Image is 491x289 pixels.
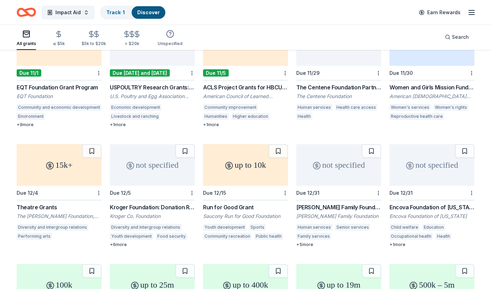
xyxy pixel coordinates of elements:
[335,224,370,231] div: Senior services
[439,30,474,44] button: Search
[110,113,160,120] div: Livestock and ranching
[203,233,252,240] div: Community recreation
[203,93,288,100] div: American Council of Learned Societies
[17,83,102,91] div: EQT Foundation Grant Program
[42,6,95,19] button: Impact Aid
[389,113,444,120] div: Reproductive health care
[110,144,195,247] a: not specifiedDue 12/5Kroger Foundation: Donation RequestKroger Co. FoundationDiversity and interg...
[137,9,160,15] a: Discover
[296,213,381,220] div: [PERSON_NAME] Family Foundation
[334,233,375,240] div: Mental health care
[296,24,381,122] a: not specifiedDue 11/29The Centene Foundation Partners ProgramThe Centene FoundationHuman services...
[415,6,465,19] a: Earn Rewards
[389,144,474,186] div: not specified
[17,144,102,186] div: 15k+
[203,24,288,128] a: up to 10kDue 11/5ACLS Project Grants for HBCU FacultyAmerican Council of Learned SocietiesCommuni...
[110,224,182,231] div: Diversity and intergroup relations
[110,144,195,186] div: not specified
[110,104,161,111] div: Economic development
[110,190,131,196] div: Due 12/5
[203,83,288,91] div: ACLS Project Grants for HBCU Faculty
[203,203,288,211] div: Run for Good Grant
[158,27,183,50] button: Unspecified
[389,242,474,247] div: + 1 more
[17,69,41,77] div: Due 11/1
[156,233,187,240] div: Food security
[254,233,283,240] div: Public health
[17,4,36,20] a: Home
[203,122,288,128] div: + 1 more
[389,83,474,91] div: Women and Girls Mission Fund Grant
[296,113,312,120] div: Health
[203,113,229,120] div: Humanities
[452,33,469,41] span: Search
[110,203,195,211] div: Kroger Foundation: Donation Request
[17,122,102,128] div: + 9 more
[17,233,52,240] div: Performing arts
[296,104,332,111] div: Human services
[17,104,102,111] div: Community and economic development
[203,144,288,242] a: up to 10kDue 12/15Run for Good GrantSaucony Run for Good FoundationYouth developmentSportsCommuni...
[296,203,381,211] div: [PERSON_NAME] Family Foundation Grants
[389,144,474,247] a: not specifiedDue 12/31Encova Foundation of [US_STATE] GrantsEncova Foundation of [US_STATE]Child ...
[106,9,125,15] a: Track· 1
[81,41,106,46] div: $5k to $20k
[203,104,258,111] div: Community improvement
[163,113,188,120] div: Agriculture
[422,224,445,231] div: Education
[17,93,102,100] div: EQT Foundation
[53,41,65,46] div: ≤ $5k
[55,8,81,17] span: Impact Aid
[203,224,246,231] div: Youth development
[389,233,433,240] div: Occupational health
[110,213,195,220] div: Kroger Co. Foundation
[296,190,319,196] div: Due 12/31
[296,233,331,240] div: Family services
[296,224,332,231] div: Human services
[17,190,38,196] div: Due 12/4
[335,104,377,111] div: Health care access
[110,233,153,240] div: Youth development
[110,242,195,247] div: + 6 more
[203,69,229,77] div: Due 11/5
[433,104,468,111] div: Women's rights
[389,24,474,122] a: 1k – 3.5kDue 11/30Women and Girls Mission Fund GrantAmerican [DEMOGRAPHIC_DATA] Women's Ministrie...
[17,144,102,242] a: 15k+Due 12/4Theatre GrantsThe [PERSON_NAME] Foundation, Inc.Diversity and intergroup relationsPer...
[389,213,474,220] div: Encova Foundation of [US_STATE]
[123,27,141,50] button: > $20k
[81,27,106,50] button: $5k to $20k
[17,203,102,211] div: Theatre Grants
[17,41,36,46] div: All grants
[389,93,474,100] div: American [DEMOGRAPHIC_DATA] Women's Ministries
[17,213,102,220] div: The [PERSON_NAME] Foundation, Inc.
[389,190,413,196] div: Due 12/31
[17,224,88,231] div: Diversity and intergroup relations
[53,27,65,50] button: ≤ $5k
[296,70,319,76] div: Due 11/29
[296,242,381,247] div: + 5 more
[436,233,451,240] div: Health
[17,113,45,120] div: Environment
[110,69,170,77] div: Due [DATE] and [DATE]
[389,104,431,111] div: Women's services
[158,41,183,46] div: Unspecified
[231,113,270,120] div: Higher education
[110,122,195,128] div: + 1 more
[110,83,195,91] div: USPOULTRY Research Grants: Comprehensive Research Program Competition
[296,144,381,186] div: not specified
[296,83,381,91] div: The Centene Foundation Partners Program
[17,24,102,128] a: 15kLocalDue 11/1EQT Foundation Grant ProgramEQT FoundationCommunity and economic developmentEnvir...
[389,70,413,76] div: Due 11/30
[100,6,166,19] button: Track· 1Discover
[389,203,474,211] div: Encova Foundation of [US_STATE] Grants
[203,190,226,196] div: Due 12/15
[110,93,195,100] div: U.S. Poultry and Egg Association (USPOULTRY)
[203,144,288,186] div: up to 10k
[389,224,420,231] div: Child welfare
[203,213,288,220] div: Saucony Run for Good Foundation
[296,144,381,247] a: not specifiedDue 12/31[PERSON_NAME] Family Foundation Grants[PERSON_NAME] Family FoundationHuman ...
[296,93,381,100] div: The Centene Foundation
[123,41,141,46] div: > $20k
[110,24,195,128] a: not specifiedDue [DATE] and [DATE]USPOULTRY Research Grants: Comprehensive Research Program Compe...
[249,224,266,231] div: Sports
